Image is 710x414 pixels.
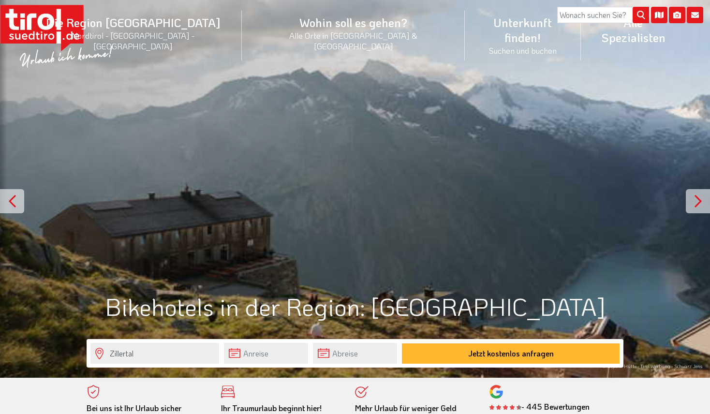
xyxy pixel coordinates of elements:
[313,343,397,364] input: Abreise
[242,4,465,62] a: Wohin soll es gehen?Alle Orte in [GEOGRAPHIC_DATA] & [GEOGRAPHIC_DATA]
[651,7,667,23] i: Karte öffnen
[90,343,219,364] input: Wo soll's hingehen?
[581,4,686,56] a: Alle Spezialisten
[355,403,457,413] b: Mehr Urlaub für weniger Geld
[36,30,230,51] small: Nordtirol - [GEOGRAPHIC_DATA] - [GEOGRAPHIC_DATA]
[669,7,685,23] i: Fotogalerie
[402,343,620,364] button: Jetzt kostenlos anfragen
[87,403,181,413] b: Bei uns ist Ihr Urlaub sicher
[253,30,453,51] small: Alle Orte in [GEOGRAPHIC_DATA] & [GEOGRAPHIC_DATA]
[87,293,623,320] h1: Bikehotels in der Region: [GEOGRAPHIC_DATA]
[557,7,649,23] input: Wonach suchen Sie?
[24,4,242,62] a: Die Region [GEOGRAPHIC_DATA]Nordtirol - [GEOGRAPHIC_DATA] - [GEOGRAPHIC_DATA]
[465,4,581,66] a: Unterkunft finden!Suchen und buchen
[224,343,308,364] input: Anreise
[489,401,590,412] b: - 445 Bewertungen
[687,7,703,23] i: Kontakt
[476,45,569,56] small: Suchen und buchen
[221,403,322,413] b: Ihr Traumurlaub beginnt hier!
